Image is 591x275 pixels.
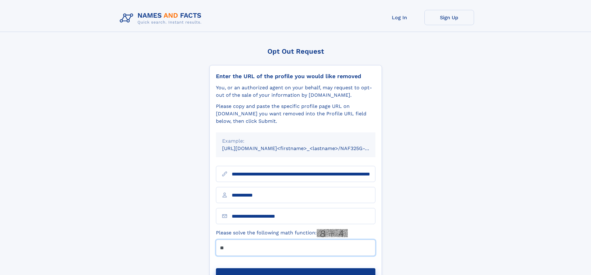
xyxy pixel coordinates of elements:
[222,137,369,145] div: Example:
[209,47,382,55] div: Opt Out Request
[216,229,348,237] label: Please solve the following math function:
[216,84,375,99] div: You, or an authorized agent on your behalf, may request to opt-out of the sale of your informatio...
[222,145,387,151] small: [URL][DOMAIN_NAME]<firstname>_<lastname>/NAF325G-xxxxxxxx
[375,10,424,25] a: Log In
[117,10,207,27] img: Logo Names and Facts
[424,10,474,25] a: Sign Up
[216,103,375,125] div: Please copy and paste the specific profile page URL on [DOMAIN_NAME] you want removed into the Pr...
[216,73,375,80] div: Enter the URL of the profile you would like removed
